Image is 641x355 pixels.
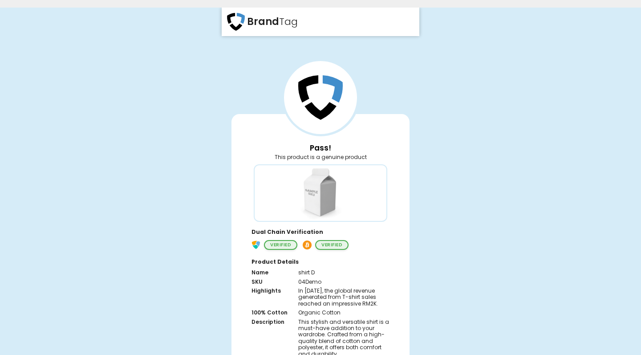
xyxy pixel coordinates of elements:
[243,277,289,286] td: SKU
[310,143,331,153] a: Pass!
[289,308,398,317] td: Organic Cotton
[243,308,289,317] td: 100% Cotton
[243,252,398,268] h6: Product Details
[252,228,323,237] h6: Dual Chain Verification
[247,15,279,29] span: Brand
[264,240,297,250] div: Verified
[315,240,349,250] div: Verified
[243,268,289,277] td: Name
[289,277,398,286] td: 04Demo
[243,286,289,308] td: Highlights
[289,268,398,277] td: shirt D
[279,15,298,29] span: Tag
[243,153,398,161] p: This product is a genuine product
[289,286,398,308] td: In [DATE], the global revenue generated from T-shirt sales reached an impressive RM2K.
[303,241,312,249] img: Bitcoin Blockchain
[252,241,260,249] img: NEM Catapult Blockchain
